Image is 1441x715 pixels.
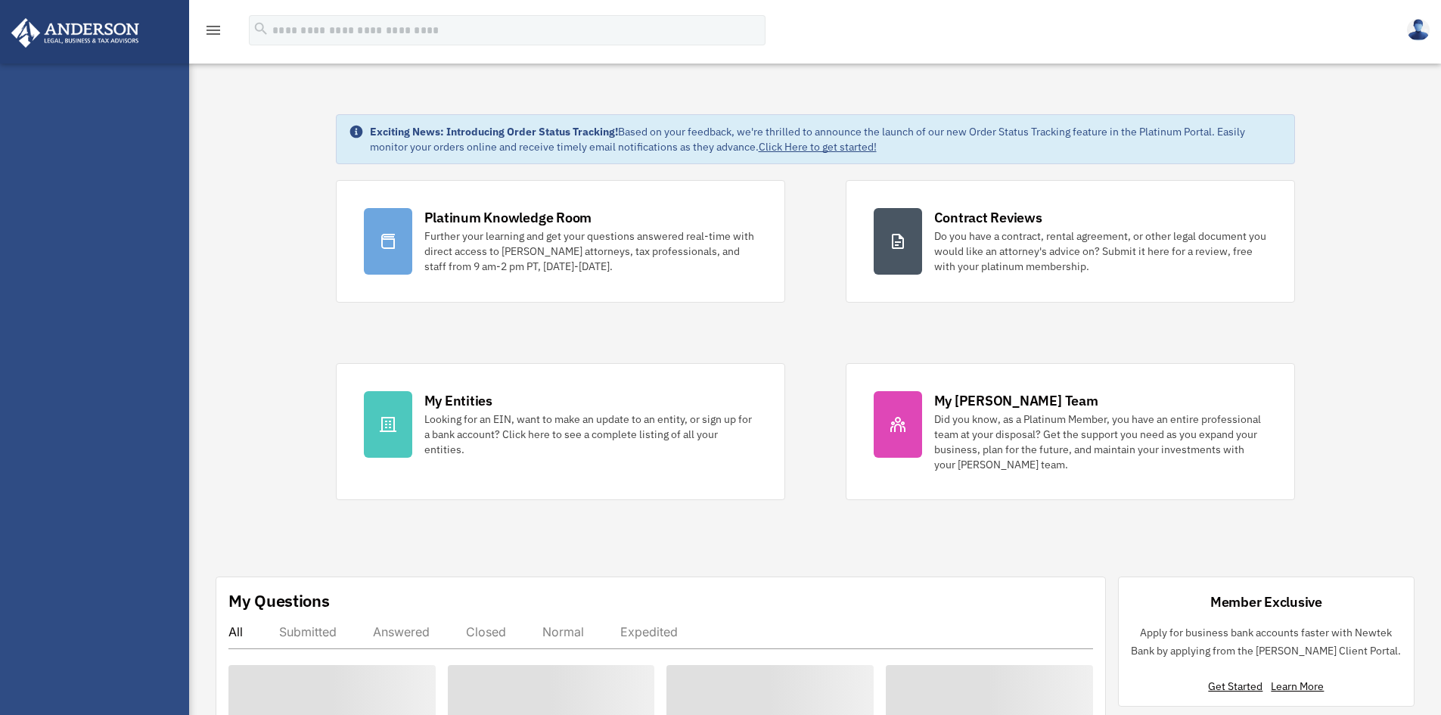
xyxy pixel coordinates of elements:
[846,180,1295,303] a: Contract Reviews Do you have a contract, rental agreement, or other legal document you would like...
[424,412,757,457] div: Looking for an EIN, want to make an update to an entity, or sign up for a bank account? Click her...
[934,208,1042,227] div: Contract Reviews
[279,624,337,639] div: Submitted
[370,124,1282,154] div: Based on your feedback, we're thrilled to announce the launch of our new Order Status Tracking fe...
[1271,679,1324,693] a: Learn More
[370,125,618,138] strong: Exciting News: Introducing Order Status Tracking!
[336,363,785,500] a: My Entities Looking for an EIN, want to make an update to an entity, or sign up for a bank accoun...
[204,26,222,39] a: menu
[542,624,584,639] div: Normal
[424,228,757,274] div: Further your learning and get your questions answered real-time with direct access to [PERSON_NAM...
[204,21,222,39] i: menu
[1131,623,1402,661] p: Apply for business bank accounts faster with Newtek Bank by applying from the [PERSON_NAME] Clien...
[228,589,330,612] div: My Questions
[424,391,492,410] div: My Entities
[846,363,1295,500] a: My [PERSON_NAME] Team Did you know, as a Platinum Member, you have an entire professional team at...
[620,624,678,639] div: Expedited
[424,208,592,227] div: Platinum Knowledge Room
[934,412,1267,472] div: Did you know, as a Platinum Member, you have an entire professional team at your disposal? Get th...
[253,20,269,37] i: search
[373,624,430,639] div: Answered
[1407,19,1430,41] img: User Pic
[466,624,506,639] div: Closed
[7,18,144,48] img: Anderson Advisors Platinum Portal
[228,624,243,639] div: All
[336,180,785,303] a: Platinum Knowledge Room Further your learning and get your questions answered real-time with dire...
[759,140,877,154] a: Click Here to get started!
[1210,592,1322,611] div: Member Exclusive
[934,391,1098,410] div: My [PERSON_NAME] Team
[1208,679,1269,693] a: Get Started
[934,228,1267,274] div: Do you have a contract, rental agreement, or other legal document you would like an attorney's ad...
